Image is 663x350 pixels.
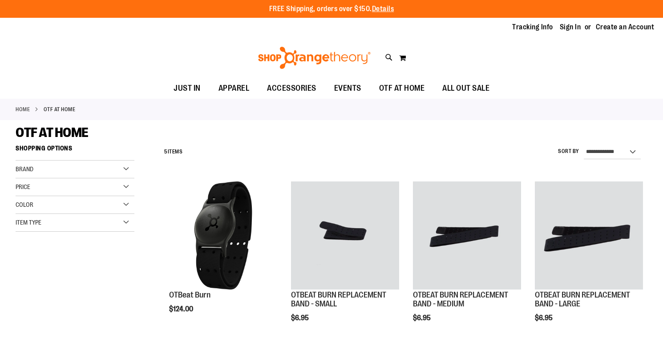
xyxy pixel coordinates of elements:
span: OTF AT HOME [16,125,89,140]
a: OTBeat Burn [169,290,210,299]
span: $124.00 [169,305,194,313]
img: OTBEAT BURN REPLACEMENT BAND - MEDIUM [413,181,521,290]
span: EVENTS [334,78,361,98]
h2: Items [164,145,182,159]
a: Tracking Info [512,22,553,32]
a: OTBEAT BURN REPLACEMENT BAND - MEDIUM [413,181,521,291]
a: Details [372,5,394,13]
div: product [408,177,526,345]
a: OTBEAT BURN REPLACEMENT BAND - SMALL [291,181,399,291]
img: Main view of OTBeat Burn 6.0-C [169,181,277,290]
span: OTF AT HOME [379,78,425,98]
a: OTBEAT BURN REPLACEMENT BAND - SMALL [291,290,386,308]
strong: Shopping Options [16,141,134,161]
span: ACCESSORIES [267,78,316,98]
a: Create an Account [596,22,655,32]
strong: OTF AT HOME [44,105,76,113]
p: FREE Shipping, orders over $150. [269,4,394,14]
span: Item Type [16,219,41,226]
div: product [165,177,282,336]
a: OTBEAT BURN REPLACEMENT BAND - LARGE [535,181,643,291]
img: OTBEAT BURN REPLACEMENT BAND - SMALL [291,181,399,290]
a: OTBEAT BURN REPLACEMENT BAND - MEDIUM [413,290,508,308]
a: Home [16,105,30,113]
div: product [287,177,404,345]
span: JUST IN [174,78,201,98]
a: OTBEAT BURN REPLACEMENT BAND - LARGE [535,290,630,308]
a: Sign In [560,22,581,32]
span: Brand [16,165,33,173]
img: OTBEAT BURN REPLACEMENT BAND - LARGE [535,181,643,290]
span: $6.95 [535,314,554,322]
label: Sort By [558,148,579,155]
span: APPAREL [218,78,250,98]
span: Price [16,183,30,190]
img: Shop Orangetheory [257,47,372,69]
a: Main view of OTBeat Burn 6.0-C [169,181,277,291]
span: $6.95 [413,314,432,322]
div: product [530,177,647,345]
span: ALL OUT SALE [442,78,489,98]
span: 5 [164,149,168,155]
span: $6.95 [291,314,310,322]
span: Color [16,201,33,208]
